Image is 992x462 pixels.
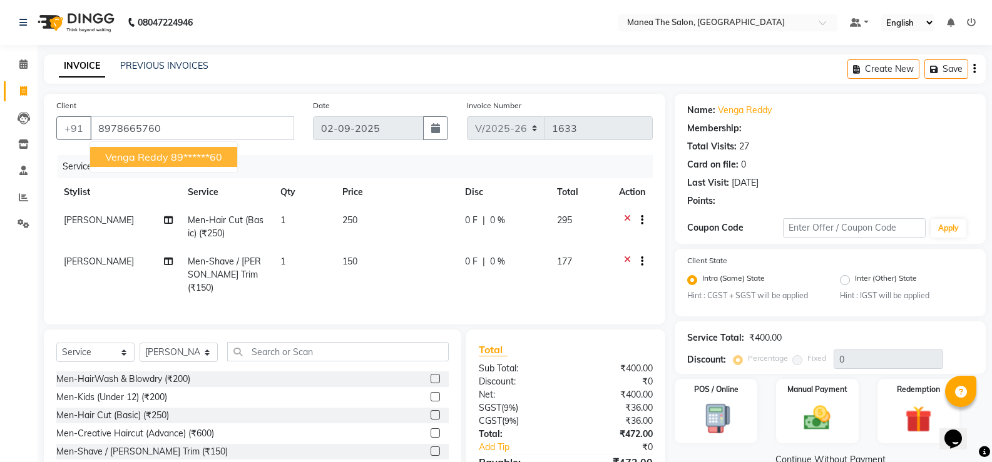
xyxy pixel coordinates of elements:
[469,441,582,454] a: Add Tip
[64,214,134,226] span: [PERSON_NAME]
[280,214,285,226] span: 1
[342,214,357,226] span: 250
[188,214,263,239] span: Men-Hair Cut (Basic) (₹250)
[469,362,566,375] div: Sub Total:
[188,256,261,293] span: Men-Shave / [PERSON_NAME] Trim (₹150)
[58,155,662,178] div: Services
[458,178,550,206] th: Disc
[467,100,521,111] label: Invoice Number
[342,256,357,267] span: 150
[807,353,826,364] label: Fixed
[465,214,478,227] span: 0 F
[56,178,180,206] th: Stylist
[739,140,749,153] div: 27
[748,353,788,364] label: Percentage
[787,384,847,395] label: Manual Payment
[687,122,742,135] div: Membership:
[483,255,485,268] span: |
[582,441,662,454] div: ₹0
[479,402,501,413] span: SGST
[273,178,335,206] th: Qty
[687,104,715,117] div: Name:
[795,403,839,433] img: _cash.svg
[855,273,917,288] label: Inter (Other) State
[718,104,772,117] a: Venga Reddy
[687,176,729,189] div: Last Visit:
[469,388,566,401] div: Net:
[694,384,739,395] label: POS / Online
[56,391,167,404] div: Men-Kids (Under 12) (₹200)
[490,255,505,268] span: 0 %
[939,412,979,449] iframe: chat widget
[695,403,738,434] img: _pos-terminal.svg
[847,59,919,79] button: Create New
[550,178,611,206] th: Total
[687,331,744,344] div: Service Total:
[280,256,285,267] span: 1
[504,403,516,413] span: 9%
[566,401,662,414] div: ₹36.00
[732,176,759,189] div: [DATE]
[504,416,516,426] span: 9%
[687,290,821,301] small: Hint : CGST + SGST will be applied
[490,214,505,227] span: 0 %
[557,214,572,226] span: 295
[566,362,662,375] div: ₹400.00
[32,5,118,40] img: logo
[566,388,662,401] div: ₹400.00
[469,401,566,414] div: ( )
[741,158,746,171] div: 0
[90,116,294,140] input: Search by Name/Mobile/Email/Code
[897,384,940,395] label: Redemption
[56,427,214,440] div: Men-Creative Haircut (Advance) (₹600)
[469,428,566,441] div: Total:
[56,116,91,140] button: +91
[138,5,193,40] b: 08047224946
[180,178,273,206] th: Service
[335,178,458,206] th: Price
[687,194,715,208] div: Points:
[687,140,737,153] div: Total Visits:
[924,59,968,79] button: Save
[611,178,653,206] th: Action
[465,255,478,268] span: 0 F
[483,214,485,227] span: |
[56,409,169,422] div: Men-Hair Cut (Basic) (₹250)
[56,445,228,458] div: Men-Shave / [PERSON_NAME] Trim (₹150)
[566,414,662,428] div: ₹36.00
[783,218,926,238] input: Enter Offer / Coupon Code
[566,375,662,388] div: ₹0
[687,353,726,366] div: Discount:
[227,342,449,361] input: Search or Scan
[687,221,782,234] div: Coupon Code
[687,158,739,171] div: Card on file:
[105,151,168,163] span: Venga Reddy
[479,343,508,356] span: Total
[120,60,208,71] a: PREVIOUS INVOICES
[59,55,105,78] a: INVOICE
[931,219,966,238] button: Apply
[56,373,190,386] div: Men-HairWash & Blowdry (₹200)
[557,256,572,267] span: 177
[566,428,662,441] div: ₹472.00
[479,415,502,426] span: CGST
[469,414,566,428] div: ( )
[897,403,940,436] img: _gift.svg
[313,100,330,111] label: Date
[702,273,765,288] label: Intra (Same) State
[749,331,782,344] div: ₹400.00
[840,290,973,301] small: Hint : IGST will be applied
[469,375,566,388] div: Discount:
[687,255,727,266] label: Client State
[56,100,76,111] label: Client
[64,256,134,267] span: [PERSON_NAME]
